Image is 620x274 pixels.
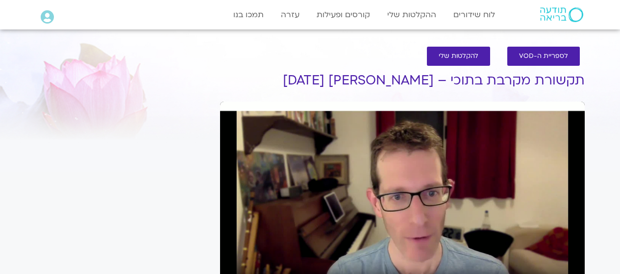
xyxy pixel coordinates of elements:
a: עזרה [276,5,304,24]
a: לוח שידורים [448,5,500,24]
a: תמכו בנו [228,5,269,24]
img: תודעה בריאה [540,7,583,22]
span: לספריית ה-VOD [519,53,568,60]
span: להקלטות שלי [439,53,478,60]
a: ההקלטות שלי [382,5,441,24]
a: קורסים ופעילות [312,5,375,24]
h1: תקשורת מקרבת בתוכי – [PERSON_NAME] [DATE] [220,73,585,88]
a: לספריית ה-VOD [507,47,580,66]
a: להקלטות שלי [427,47,490,66]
